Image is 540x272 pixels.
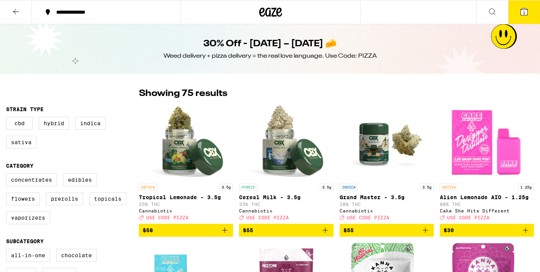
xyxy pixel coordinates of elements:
[248,104,324,180] img: Cannabiotix - Cereal Milk - 3.5g
[340,104,434,224] a: Open page for Grand Master - 3.5g from Cannabiotix
[6,249,50,262] label: All-In-One
[6,117,33,130] label: CBD
[239,194,333,200] p: Cereal Milk - 3.5g
[139,224,233,237] button: Add to bag
[89,192,126,205] label: Topicals
[444,227,454,233] span: $30
[440,224,534,237] button: Add to bag
[139,87,227,100] p: Showing 75 results
[6,238,44,244] legend: Subcategory
[75,117,105,130] label: Indica
[440,202,534,207] p: 80% THC
[347,215,389,220] span: USE CODE PIZZA
[139,194,233,200] p: Tropical Lemonade - 3.5g
[340,184,358,190] p: INDICA
[440,194,534,200] p: Alien Lemonade AIO - 1.25g
[340,194,434,200] p: Grand Master - 3.5g
[46,192,83,205] label: Prerolls
[146,215,189,220] span: USE CODE PIZZA
[340,224,434,237] button: Add to bag
[447,215,490,220] span: USE CODE PIZZA
[349,104,425,180] img: Cannabiotix - Grand Master - 3.5g
[440,208,534,213] div: Cake She Hits Different
[440,184,458,190] p: SATIVA
[139,184,157,190] p: SATIVA
[239,104,333,224] a: Open page for Cereal Milk - 3.5g from Cannabiotix
[143,227,153,233] span: $58
[420,184,434,190] p: 3.5g
[239,208,333,213] div: Cannabiotix
[343,227,354,233] span: $55
[6,163,33,169] legend: Category
[523,10,525,15] span: 1
[239,224,333,237] button: Add to bag
[518,184,534,190] p: 1.25g
[203,38,337,50] h1: 30% Off - [DATE] – [DATE] 🧀
[508,0,540,24] button: 1
[6,173,57,186] label: Concentrates
[239,202,333,207] p: 33% THC
[440,104,534,224] a: Open page for Alien Lemonade AIO - 1.25g from Cake She Hits Different
[164,52,377,60] div: Weed delivery + pizza delivery = the real love language. Use Code: PIZZA
[148,104,224,180] img: Cannabiotix - Tropical Lemonade - 3.5g
[340,208,434,213] div: Cannabiotix
[139,202,233,207] p: 25% THC
[219,184,233,190] p: 3.5g
[243,227,253,233] span: $55
[17,5,33,12] span: Help
[320,184,334,190] p: 3.5g
[139,104,233,224] a: Open page for Tropical Lemonade - 3.5g from Cannabiotix
[139,208,233,213] div: Cannabiotix
[63,173,97,186] label: Edibles
[6,136,36,149] label: Sativa
[449,104,525,180] img: Cake She Hits Different - Alien Lemonade AIO - 1.25g
[6,106,44,112] legend: Strain Type
[340,202,434,207] p: 28% THC
[39,117,69,130] label: Hybrid
[246,215,289,220] span: USE CODE PIZZA
[239,184,257,190] p: HYBRID
[6,211,50,224] label: Vaporizers
[56,249,97,262] label: Chocolate
[6,192,40,205] label: Flowers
